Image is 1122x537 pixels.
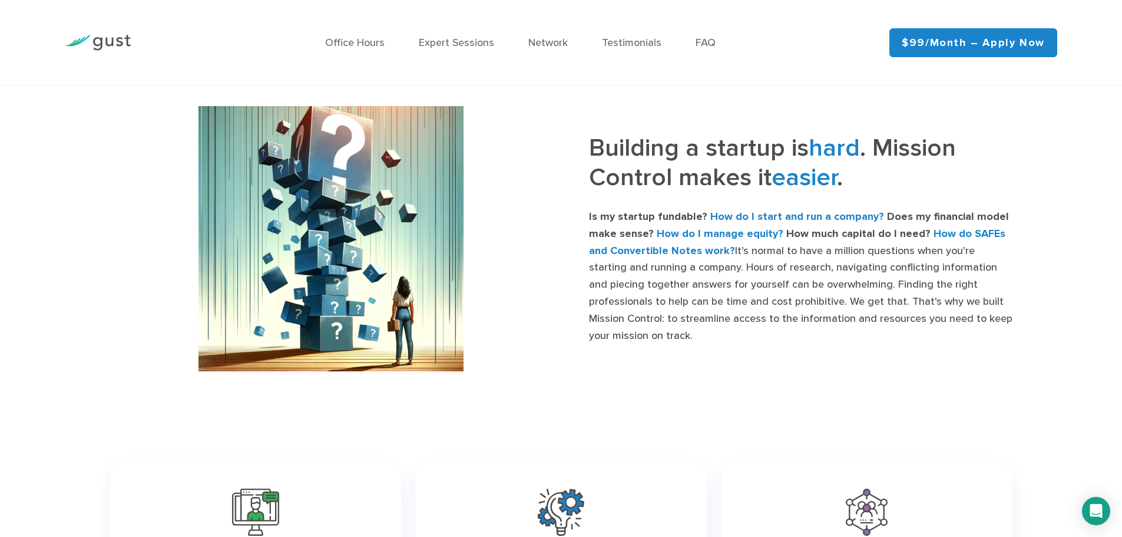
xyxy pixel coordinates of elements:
strong: How do I manage equity? [657,228,783,240]
a: Expert Sessions [419,37,494,49]
span: hard [809,133,860,163]
iframe: Chat Widget [1063,480,1122,537]
strong: Does my financial model make sense? [589,210,1009,240]
a: $99/month – Apply Now [889,28,1057,57]
img: Startup founder feeling the pressure of a big stack of unknowns [198,106,464,371]
strong: How do I start and run a company? [710,210,884,223]
a: Office Hours [325,37,385,49]
strong: How do SAFEs and Convertible Notes work? [589,228,1005,257]
a: Testimonials [602,37,661,49]
span: easier [772,163,837,192]
p: It’s normal to have a million questions when you’re starting and running a company. Hours of rese... [589,209,1012,344]
a: Network [528,37,568,49]
a: FAQ [696,37,716,49]
strong: How much capital do I need? [786,228,931,240]
img: Gust Logo [65,35,131,51]
strong: Is my startup fundable? [589,210,707,223]
h3: Building a startup is . Mission Control makes it . [589,133,1012,200]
